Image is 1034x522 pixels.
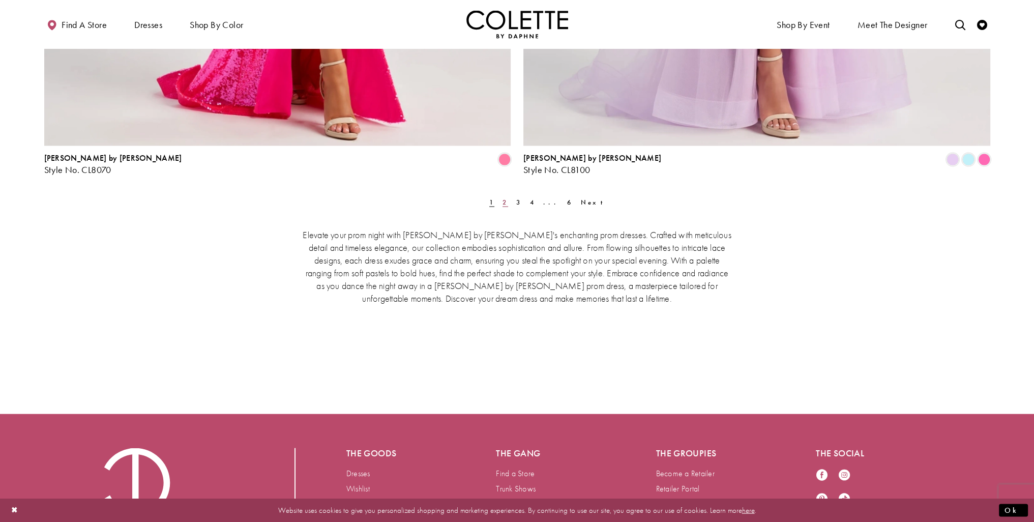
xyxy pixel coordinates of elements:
h5: The goods [346,448,455,458]
span: Shop By Event [774,10,832,38]
a: Dresses [346,468,370,479]
i: Cotton Candy [498,154,511,166]
p: Elevate your prom night with [PERSON_NAME] by [PERSON_NAME]'s enchanting prom dresses. Crafted wi... [301,228,733,305]
div: Colette by Daphne Style No. CL8100 [523,154,661,175]
i: Light Blue [962,154,974,166]
ul: Follow us [811,463,866,511]
a: Toggle search [952,10,967,38]
a: Visit our Facebook - Opens in new tab [816,469,828,482]
span: Next [581,198,609,207]
p: Website uses cookies to give you personalized shopping and marketing experiences. By continuing t... [73,503,961,517]
span: ... [543,198,559,207]
span: Shop by color [187,10,246,38]
span: Shop by color [190,20,243,30]
i: Lilac [947,154,959,166]
span: Meet the designer [858,20,928,30]
a: Trunk Shows [496,483,536,494]
span: Dresses [134,20,162,30]
span: Current Page [486,195,497,210]
h5: The gang [496,448,615,458]
a: Page 2 [499,195,511,210]
a: Visit Home Page [466,10,568,38]
h5: The groupies [656,448,775,458]
span: Style No. CL8100 [523,164,590,176]
a: Retailer Portal [656,483,700,494]
a: Find a Store [496,468,535,479]
a: Visit our TikTok - Opens in new tab [838,492,850,506]
button: Submit Dialog [999,504,1028,516]
span: 1 [489,198,494,207]
a: Meet the designer [855,10,930,38]
a: Page 3 [513,195,524,210]
a: Visit our Pinterest - Opens in new tab [816,492,828,506]
a: Become a Retailer [656,468,715,479]
span: 2 [503,198,508,207]
span: 6 [567,198,572,207]
span: [PERSON_NAME] by [PERSON_NAME] [523,153,661,163]
span: Shop By Event [777,20,830,30]
button: Close Dialog [6,501,23,519]
a: Wishlist [346,483,370,494]
a: ... [540,195,562,210]
a: Next Page [578,195,612,210]
a: Page 4 [526,195,538,210]
a: Page 6 [564,195,575,210]
a: Check Wishlist [974,10,990,38]
a: Visit our Instagram - Opens in new tab [838,469,850,482]
div: Colette by Daphne Style No. CL8070 [44,154,182,175]
span: Find a store [62,20,107,30]
span: Dresses [132,10,165,38]
span: [PERSON_NAME] by [PERSON_NAME] [44,153,182,163]
h5: The social [816,448,935,458]
i: Pink [978,154,990,166]
span: 3 [516,198,521,207]
a: here [742,505,755,515]
a: Find a store [44,10,109,38]
span: Style No. CL8070 [44,164,111,176]
img: Colette by Daphne [466,10,568,38]
span: 4 [529,198,535,207]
